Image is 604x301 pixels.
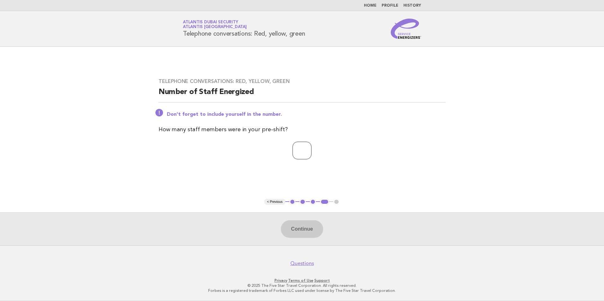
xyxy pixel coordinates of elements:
[159,125,445,134] p: How many staff members were in your pre-shift?
[183,20,247,29] a: Atlantis Dubai SecurityAtlantis [GEOGRAPHIC_DATA]
[109,278,495,283] p: · ·
[183,21,305,37] h1: Telephone conversations: Red, yellow, green
[159,87,445,103] h2: Number of Staff Energized
[264,199,285,205] button: < Previous
[159,78,445,85] h3: Telephone conversations: Red, yellow, green
[109,288,495,293] p: Forbes is a registered trademark of Forbes LLC used under license by The Five Star Travel Corpora...
[391,19,421,39] img: Service Energizers
[299,199,306,205] button: 2
[403,4,421,8] a: History
[183,25,247,29] span: Atlantis [GEOGRAPHIC_DATA]
[109,283,495,288] p: © 2025 The Five Star Travel Corporation. All rights reserved.
[289,199,296,205] button: 1
[364,4,377,8] a: Home
[167,111,445,118] p: Don't forget to include yourself in the number.
[288,278,313,283] a: Terms of Use
[290,260,314,267] a: Questions
[382,4,398,8] a: Profile
[320,199,329,205] button: 4
[275,278,287,283] a: Privacy
[314,278,330,283] a: Support
[310,199,316,205] button: 3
